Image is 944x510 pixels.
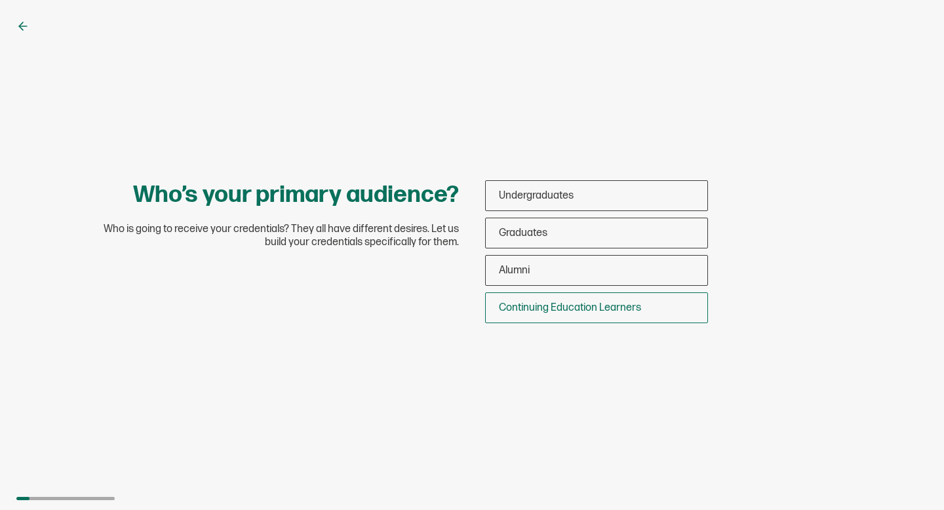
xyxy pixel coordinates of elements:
[499,227,547,239] span: Graduates
[878,447,944,510] iframe: Chat Widget
[133,180,459,210] h1: Who’s your primary audience?
[499,264,530,277] span: Alumni
[499,302,641,314] span: Continuing Education Learners
[92,223,459,249] span: Who is going to receive your credentials? They all have different desires. Let us build your cred...
[499,189,574,202] span: Undergraduates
